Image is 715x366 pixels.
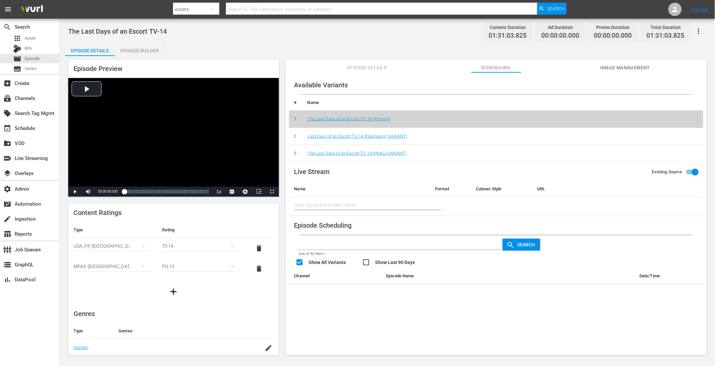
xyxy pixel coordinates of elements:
[157,222,245,238] th: Rating
[3,154,11,162] span: Live Streaming
[308,134,407,139] a: Last Days of an Escort TV-14 #Samsung (VARIANT)
[124,190,209,194] div: Progress Bar
[255,244,263,252] span: delete
[430,181,471,197] th: Format
[162,237,240,255] div: TV14
[251,261,267,277] button: delete
[3,23,11,31] span: Search
[25,45,32,52] span: Bits
[13,65,21,73] span: Series
[647,32,685,40] span: 01:31:03.825
[542,32,580,40] span: 00:00:00.000
[342,64,392,72] span: Episode Details
[4,5,12,13] span: menu
[25,55,40,62] span: Episode
[294,221,352,229] span: Episode Scheduling
[226,187,239,197] button: Captions
[294,81,348,89] span: Available Variants
[162,257,240,276] div: PG13
[308,151,407,156] a: The Last Days of an Escort TV-14 #Roku (VARIANT)
[74,237,151,255] div: USA_PR ([GEOGRAPHIC_DATA])
[3,185,11,193] span: Admin
[115,43,165,56] button: Episode Builder
[308,116,391,121] a: The Last Days of an Escort TV-14 (Primary)
[252,187,266,197] button: Picture-in-Picture
[68,222,279,279] table: simple table
[266,187,279,197] button: Fullscreen
[212,187,226,197] button: Playback Rate
[74,257,151,276] div: MPAA ([GEOGRAPHIC_DATA])
[74,310,95,318] span: Genres
[297,251,501,257] p: Search By Name
[3,230,11,238] span: Reports
[13,34,21,42] span: Asset
[25,35,36,42] span: Asset
[68,323,113,339] th: Type
[3,261,11,269] span: GraphQL
[594,23,632,32] div: Promo Duration
[471,181,532,197] th: Cutover Style
[532,181,693,197] th: URL
[381,268,588,284] th: Episode Name
[691,7,709,12] a: Sign Out
[74,345,88,350] a: Nielsen
[239,187,252,197] button: Jump To Time
[13,55,21,63] span: Episode
[289,95,302,111] th: #
[251,240,267,256] button: delete
[503,239,540,251] button: Search
[82,187,95,197] button: Mute
[3,79,11,87] span: Create
[3,246,11,254] span: Job Queues
[594,32,632,40] span: 00:00:00.000
[68,187,82,197] button: Play
[634,268,703,284] th: Date/Time
[600,64,650,72] span: Image Management
[113,323,257,339] th: Genres
[489,23,527,32] div: Content Duration
[3,124,11,132] span: Schedule
[289,145,302,162] td: 3
[3,215,11,223] span: Ingestion
[65,43,115,59] div: Episode Details
[65,43,115,56] button: Episode Details
[289,181,430,197] th: Name
[289,111,302,128] td: 1
[3,109,11,117] span: Search Tag Mgmt
[25,65,37,72] span: Series
[537,3,567,15] button: Search
[3,169,11,177] span: Overlays
[471,64,521,72] span: Scheduling
[647,23,685,32] div: Total Duration
[255,265,263,273] span: delete
[16,2,48,17] img: ans4CAIJ8jUAAAAAAAAAAAAAAAAAAAAAAAAgQb4GAAAAAAAAAAAAAAAAAAAAAAAAJMjXAAAAAAAAAAAAAAAAAAAAAAAAgAT5G...
[489,32,527,40] span: 01:31:03.825
[68,222,157,238] th: Type
[74,65,122,73] span: Episode Preview
[13,45,21,53] div: Bits
[289,268,381,284] th: Channel
[289,128,302,145] td: 2
[3,94,11,102] span: Channels
[3,200,11,208] span: Automation
[98,190,118,193] span: 00:00:00.000
[515,242,540,247] span: Search
[115,43,165,59] div: Episode Builder
[294,168,330,176] span: Live Stream
[302,95,703,111] th: Name
[74,209,121,217] span: Content Ratings
[68,78,279,197] div: Video Player
[542,23,580,32] div: Ad Duration
[652,169,682,175] span: Existing Source
[68,27,167,35] span: The Last Days of an Escort TV-14
[3,139,11,147] span: VOD
[3,276,11,284] span: DataPool
[547,3,565,15] span: Search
